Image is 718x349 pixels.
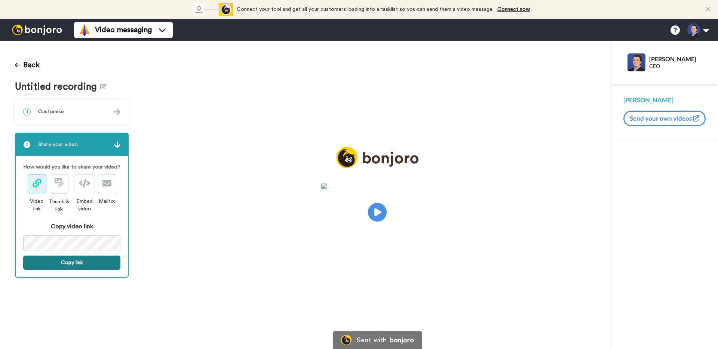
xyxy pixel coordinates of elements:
[27,198,47,213] div: Video link
[9,25,65,35] img: bj-logo-header-white.svg
[38,141,78,148] span: Share your video
[46,198,71,213] div: Thumb & link
[23,141,31,148] span: 2
[23,163,120,171] p: How would you like to share your video?
[623,96,706,105] div: [PERSON_NAME]
[341,335,352,345] img: Bonjoro Logo
[357,337,387,343] div: Sent with
[15,81,100,92] span: Untitled recording
[497,7,530,12] a: Connect now
[623,111,706,126] button: Send your own videos
[95,25,152,35] span: Video messaging
[333,331,422,349] a: Bonjoro LogoSent withbonjoro
[23,108,31,115] span: 1
[15,100,129,124] div: 1Customise
[23,256,120,270] button: Copy link
[71,198,98,213] div: Embed video
[79,24,90,36] img: vm-color.svg
[237,7,494,12] span: Connect your tool and get all your customers loading into a tasklist so you can send them a video...
[15,56,40,74] button: Back
[649,63,706,70] div: CEO
[321,183,433,189] img: d8b199e8-f39e-4753-844b-720f7aa6684e.jpg
[98,198,116,205] div: Mailto:
[649,55,706,62] div: [PERSON_NAME]
[114,142,120,148] img: arrow.svg
[38,108,64,115] span: Customise
[336,147,418,168] img: logo_full.png
[192,3,233,16] div: animation
[390,337,414,343] div: bonjoro
[114,109,120,115] img: arrow.svg
[23,222,120,231] div: Copy video link
[628,53,645,71] img: Profile Image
